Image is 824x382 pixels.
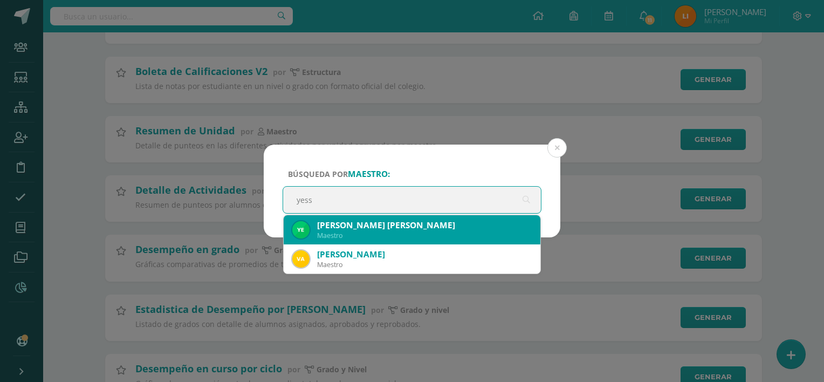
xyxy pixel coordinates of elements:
div: [PERSON_NAME] [317,249,532,260]
img: 4ea334474c4703b1ef172f7c323679cf.png [292,221,310,238]
span: Búsqueda por [288,169,390,179]
button: Close (Esc) [547,138,567,158]
img: 85e5ed63752d8ea9e054c9589d316114.png [292,250,310,268]
div: Maestro [317,231,532,240]
strong: maestro: [348,168,390,180]
input: ej. Nicholas Alekzander, etc. [283,187,541,213]
div: Maestro [317,260,532,269]
div: [PERSON_NAME] [PERSON_NAME] [317,220,532,231]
